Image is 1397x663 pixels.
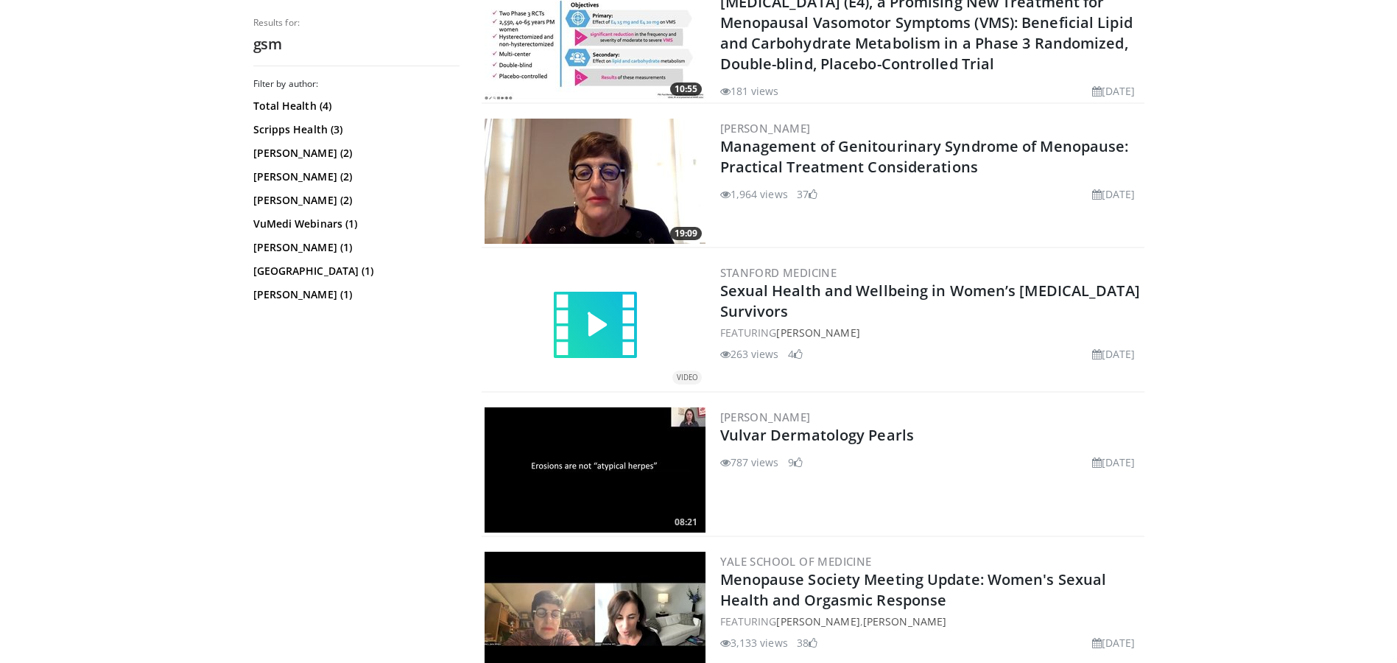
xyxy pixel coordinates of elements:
[253,287,456,302] a: [PERSON_NAME] (1)
[485,281,705,370] a: VIDEO
[720,614,1141,629] div: FEATURING ,
[670,227,702,240] span: 19:09
[720,569,1107,610] a: Menopause Society Meeting Update: Women's Sexual Health and Orgasmic Response
[1092,635,1136,650] li: [DATE]
[670,83,702,96] span: 10:55
[776,326,859,340] a: [PERSON_NAME]
[797,635,817,650] li: 38
[776,614,859,628] a: [PERSON_NAME]
[1092,186,1136,202] li: [DATE]
[720,554,872,569] a: Yale School of Medicine
[677,373,697,382] small: VIDEO
[797,186,817,202] li: 37
[670,516,702,529] span: 08:21
[253,169,456,184] a: [PERSON_NAME] (2)
[720,83,779,99] li: 181 views
[253,146,456,161] a: [PERSON_NAME] (2)
[720,186,788,202] li: 1,964 views
[720,325,1141,340] div: FEATURING
[253,78,460,90] h3: Filter by author:
[720,410,811,424] a: [PERSON_NAME]
[720,265,837,280] a: Stanford Medicine
[253,35,460,54] h2: gsm
[863,614,946,628] a: [PERSON_NAME]
[485,407,705,533] img: 8fc3d367-1c74-43cf-b40b-f1b6ce5f2cc2.300x170_q85_crop-smart_upscale.jpg
[253,99,456,113] a: Total Health (4)
[1092,346,1136,362] li: [DATE]
[1092,455,1136,470] li: [DATE]
[788,455,803,470] li: 9
[253,17,460,29] p: Results for:
[720,281,1140,321] a: Sexual Health and Wellbeing in Women’s [MEDICAL_DATA] Survivors
[720,346,779,362] li: 263 views
[253,122,456,137] a: Scripps Health (3)
[720,425,915,445] a: Vulvar Dermatology Pearls
[788,346,803,362] li: 4
[720,136,1129,177] a: Management of Genitourinary Syndrome of Menopause: Practical Treatment Considerations
[720,121,811,136] a: [PERSON_NAME]
[485,119,705,244] img: 3d278a9b-1ac8-481a-843c-649a81ac19f5.300x170_q85_crop-smart_upscale.jpg
[253,193,456,208] a: [PERSON_NAME] (2)
[485,119,705,244] a: 19:09
[720,455,779,470] li: 787 views
[720,635,788,650] li: 3,133 views
[253,240,456,255] a: [PERSON_NAME] (1)
[253,264,456,278] a: [GEOGRAPHIC_DATA] (1)
[1092,83,1136,99] li: [DATE]
[551,281,639,370] img: video.svg
[253,217,456,231] a: VuMedi Webinars (1)
[485,407,705,533] a: 08:21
